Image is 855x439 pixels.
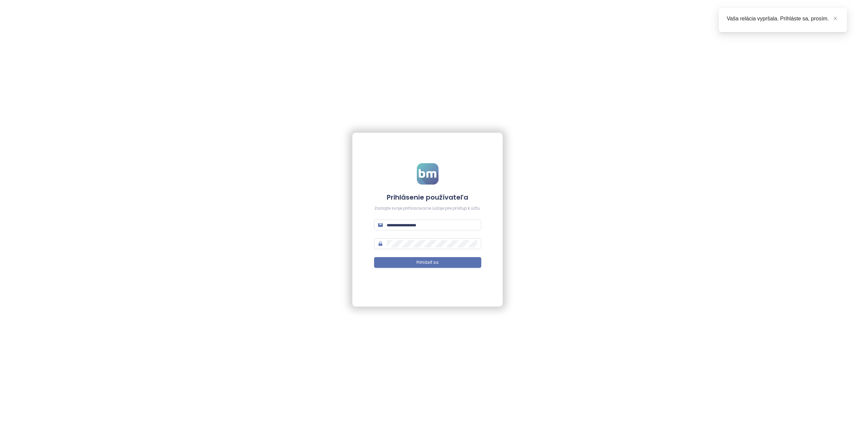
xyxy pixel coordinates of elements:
[417,163,439,185] img: logo
[378,223,383,227] span: mail
[727,15,839,23] div: Vaša relácia vypršala. Prihláste sa, prosím.
[374,193,481,202] h4: Prihlásenie používateľa
[833,16,838,21] span: close
[416,259,439,266] span: Prihlásiť sa
[378,241,383,246] span: lock
[374,205,481,212] div: Zadajte svoje prihlasovacie údaje pre prístup k účtu.
[374,257,481,268] button: Prihlásiť sa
